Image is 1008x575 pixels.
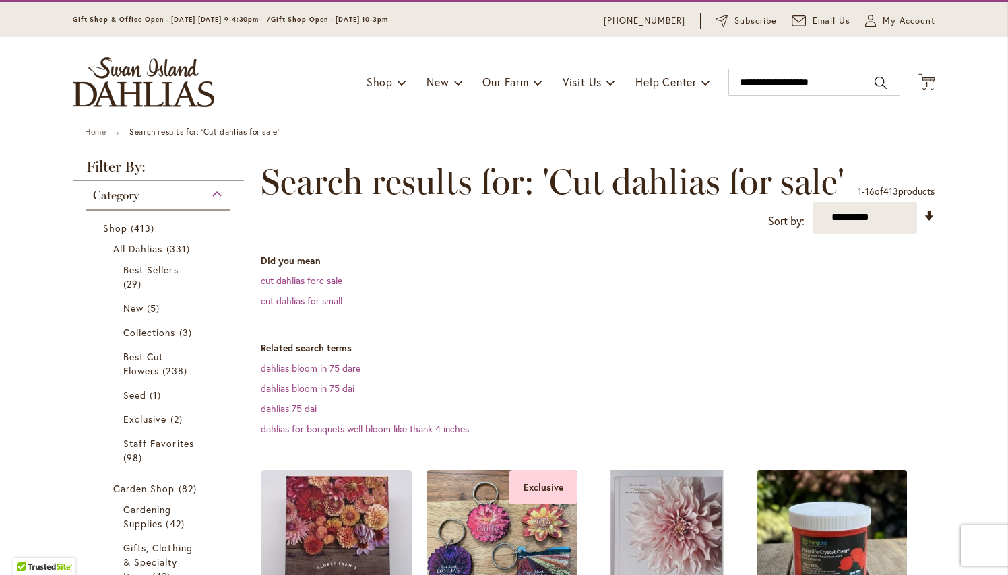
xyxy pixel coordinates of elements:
[883,14,935,28] span: My Account
[792,14,851,28] a: Email Us
[150,388,164,402] span: 1
[10,527,48,565] iframe: Launch Accessibility Center
[123,301,197,315] a: New
[482,75,528,89] span: Our Farm
[261,341,935,355] dt: Related search terms
[73,57,214,107] a: store logo
[865,14,935,28] button: My Account
[123,326,176,339] span: Collections
[166,242,193,256] span: 331
[271,15,388,24] span: Gift Shop Open - [DATE] 10-3pm
[123,263,197,291] a: Best Sellers
[123,502,197,531] a: Gardening Supplies
[858,184,862,197] span: 1
[563,75,602,89] span: Visit Us
[261,362,360,374] a: dahlias bloom in 75 dare
[865,184,875,197] span: 16
[179,481,200,496] span: 82
[179,325,195,339] span: 3
[85,127,106,137] a: Home
[123,388,197,402] a: Seed
[131,221,158,235] span: 413
[261,294,342,307] a: cut dahlias for small
[883,184,898,197] span: 413
[166,516,187,531] span: 42
[858,180,935,202] p: - of products
[123,412,197,426] a: Exclusive
[123,277,145,291] span: 29
[261,162,844,202] span: Search results for: 'Cut dahlias for sale'
[123,437,194,450] span: Staff Favorites
[113,481,207,496] a: Garden Shop
[367,75,393,89] span: Shop
[123,325,197,339] a: Collections
[123,503,171,530] span: Gardening Supplies
[261,254,935,267] dt: Did you mean
[103,221,217,235] a: Shop
[123,350,163,377] span: Best Cut Flowers
[918,73,935,92] button: 1
[925,80,928,89] span: 1
[170,412,186,426] span: 2
[734,14,777,28] span: Subscribe
[768,209,805,234] label: Sort by:
[73,15,271,24] span: Gift Shop & Office Open - [DATE]-[DATE] 9-4:30pm /
[261,402,317,415] a: dahlias 75 dai
[123,388,146,401] span: Seed
[147,301,163,315] span: 5
[261,274,342,287] a: cut dahlias forc sale
[73,160,244,181] strong: Filter By:
[813,14,851,28] span: Email Us
[93,188,139,203] span: Category
[162,364,190,378] span: 238
[129,127,279,137] strong: Search results for: 'Cut dahlias for sale'
[427,75,449,89] span: New
[123,436,197,465] a: Staff Favorites
[123,413,166,426] span: Exclusive
[123,349,197,378] a: Best Cut Flowers
[604,14,685,28] a: [PHONE_NUMBER]
[261,422,469,435] a: dahlias for bouquets well bloom like thank 4 inches
[123,263,179,276] span: Best Sellers
[635,75,697,89] span: Help Center
[509,470,577,504] div: Exclusive
[261,382,354,395] a: dahlias bloom in 75 dai
[113,242,163,255] span: All Dahlias
[716,14,777,28] a: Subscribe
[123,302,144,314] span: New
[113,482,175,495] span: Garden Shop
[103,222,127,234] span: Shop
[123,450,146,465] span: 98
[113,242,207,256] a: All Dahlias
